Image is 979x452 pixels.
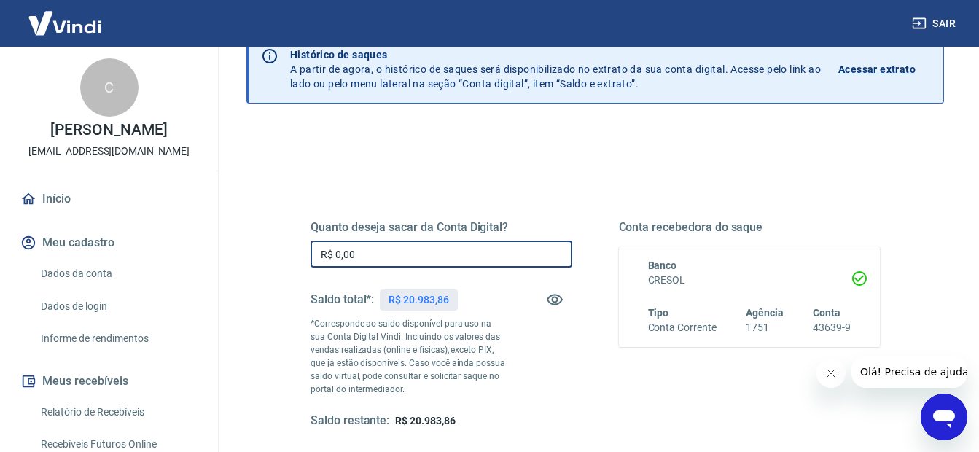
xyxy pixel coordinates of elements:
a: Início [17,183,200,215]
a: Dados da conta [35,259,200,289]
img: Vindi [17,1,112,45]
button: Meus recebíveis [17,365,200,397]
span: Agência [746,307,784,319]
h6: CRESOL [648,273,851,288]
iframe: Fechar mensagem [816,359,846,388]
span: Banco [648,260,677,271]
span: Olá! Precisa de ajuda? [9,10,122,22]
div: C [80,58,139,117]
a: Dados de login [35,292,200,322]
button: Meu cadastro [17,227,200,259]
p: A partir de agora, o histórico de saques será disponibilizado no extrato da sua conta digital. Ac... [290,47,821,91]
p: [PERSON_NAME] [50,122,167,138]
p: Histórico de saques [290,47,821,62]
a: Informe de rendimentos [35,324,200,354]
a: Relatório de Recebíveis [35,397,200,427]
h5: Quanto deseja sacar da Conta Digital? [311,220,572,235]
h5: Conta recebedora do saque [619,220,881,235]
h5: Saldo total*: [311,292,374,307]
iframe: Mensagem da empresa [851,356,967,388]
span: R$ 20.983,86 [395,415,455,426]
iframe: Botão para abrir a janela de mensagens [921,394,967,440]
h6: Conta Corrente [648,320,717,335]
p: [EMAIL_ADDRESS][DOMAIN_NAME] [28,144,190,159]
a: Acessar extrato [838,47,932,91]
h6: 43639-9 [813,320,851,335]
span: Conta [813,307,840,319]
p: R$ 20.983,86 [389,292,448,308]
p: Acessar extrato [838,62,916,77]
h6: 1751 [746,320,784,335]
button: Sair [909,10,962,37]
p: *Corresponde ao saldo disponível para uso na sua Conta Digital Vindi. Incluindo os valores das ve... [311,317,507,396]
span: Tipo [648,307,669,319]
h5: Saldo restante: [311,413,389,429]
